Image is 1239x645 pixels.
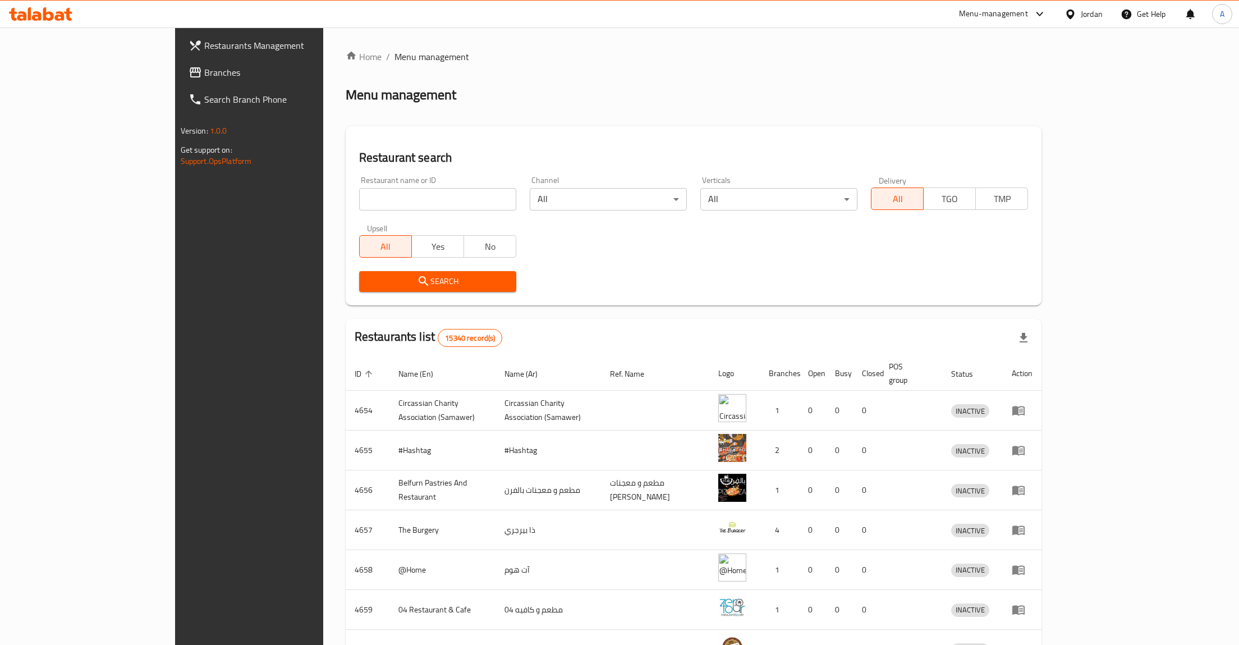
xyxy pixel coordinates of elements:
span: Get support on: [181,143,232,157]
img: 04 Restaurant & Cafe [718,593,746,621]
div: Menu [1012,483,1032,497]
img: #Hashtag [718,434,746,462]
span: INACTIVE [951,445,989,458]
div: INACTIVE [951,524,989,537]
th: Open [799,356,826,391]
span: Branches [204,66,373,79]
span: INACTIVE [951,524,989,537]
span: TMP [980,191,1024,207]
span: Yes [416,239,460,255]
button: Search [359,271,516,292]
span: 1.0.0 [210,123,227,138]
td: 0 [799,470,826,510]
div: All [530,188,687,211]
td: 0 [826,391,853,431]
th: Branches [760,356,799,391]
nav: breadcrumb [346,50,1042,63]
td: 1 [760,590,799,630]
button: Yes [411,235,464,258]
a: Branches [180,59,382,86]
h2: Menu management [346,86,456,104]
div: INACTIVE [951,564,989,577]
span: Ref. Name [610,367,659,381]
td: #Hashtag [495,431,602,470]
td: 0 [853,590,880,630]
div: Menu [1012,563,1032,577]
h2: Restaurant search [359,149,1029,166]
td: مطعم و معجنات بالفرن [495,470,602,510]
td: 0 [799,590,826,630]
td: 0 [799,391,826,431]
div: Menu [1012,404,1032,417]
img: The Burgery [718,514,746,542]
td: مطعم و كافيه 04 [495,590,602,630]
td: 0 [853,470,880,510]
td: @Home [389,550,495,590]
td: 0 [826,510,853,550]
span: All [364,239,407,255]
td: 0 [826,470,853,510]
td: 0 [826,550,853,590]
span: POS group [889,360,929,387]
span: Status [951,367,988,381]
span: TGO [928,191,971,207]
td: 0 [826,590,853,630]
h2: Restaurants list [355,328,503,347]
img: ​Circassian ​Charity ​Association​ (Samawer) [718,394,746,422]
span: INACTIVE [951,603,989,616]
td: 0 [853,550,880,590]
td: Belfurn Pastries And Restaurant [389,470,495,510]
div: Menu-management [959,7,1028,21]
div: Menu [1012,603,1032,616]
img: Belfurn Pastries And Restaurant [718,474,746,502]
div: Total records count [438,329,502,347]
span: 15340 record(s) [438,333,502,344]
div: Jordan [1081,8,1103,20]
span: Version: [181,123,208,138]
th: Busy [826,356,853,391]
td: مطعم و معجنات [PERSON_NAME] [601,470,709,510]
span: ID [355,367,376,381]
td: #Hashtag [389,431,495,470]
span: Restaurants Management [204,39,373,52]
td: 0 [853,431,880,470]
a: Search Branch Phone [180,86,382,113]
td: 0 [853,391,880,431]
span: Menu management [394,50,469,63]
span: INACTIVE [951,484,989,497]
button: All [359,235,412,258]
button: All [871,187,924,210]
span: Name (En) [398,367,448,381]
label: Delivery [879,176,907,184]
input: Search for restaurant name or ID.. [359,188,516,211]
td: 4 [760,510,799,550]
div: All [700,188,857,211]
th: Closed [853,356,880,391]
td: 1 [760,550,799,590]
span: Name (Ar) [504,367,552,381]
button: No [464,235,516,258]
div: Export file [1010,324,1037,351]
div: Menu [1012,523,1032,537]
span: Search [368,275,507,289]
td: 0 [799,431,826,470]
label: Upsell [367,224,388,232]
td: ذا بيرجري [495,510,602,550]
td: 2 [760,431,799,470]
th: Action [1003,356,1041,391]
td: The Burgery [389,510,495,550]
td: آت هوم [495,550,602,590]
td: ​Circassian ​Charity ​Association​ (Samawer) [389,391,495,431]
span: INACTIVE [951,564,989,577]
a: Restaurants Management [180,32,382,59]
td: 0 [826,431,853,470]
a: Support.OpsPlatform [181,154,252,168]
button: TGO [923,187,976,210]
span: INACTIVE [951,405,989,418]
td: 0 [799,510,826,550]
td: ​Circassian ​Charity ​Association​ (Samawer) [495,391,602,431]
